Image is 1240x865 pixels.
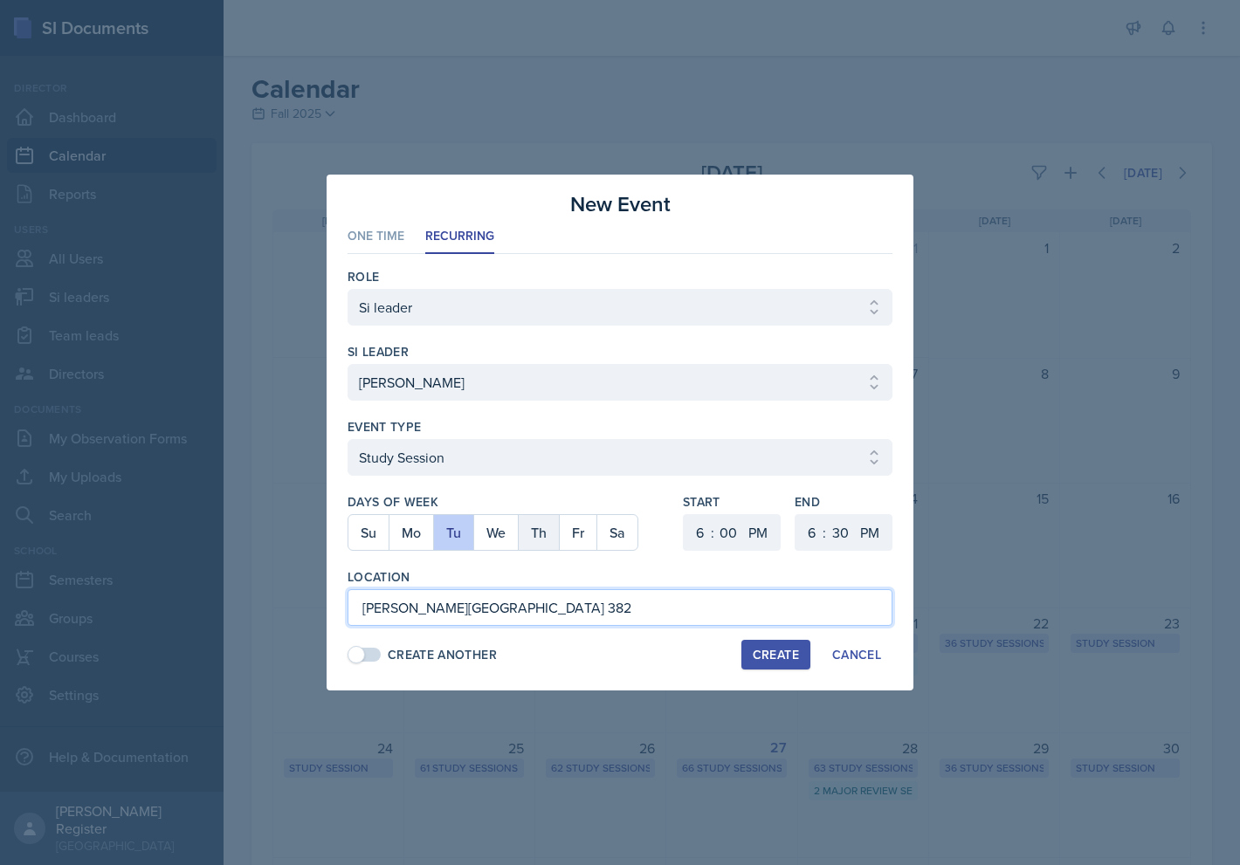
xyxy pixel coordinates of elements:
[559,515,596,550] button: Fr
[570,189,671,220] h3: New Event
[821,640,892,669] button: Cancel
[795,493,892,511] label: End
[741,640,810,669] button: Create
[348,493,669,511] label: Days of Week
[425,220,494,254] li: Recurring
[473,515,518,550] button: We
[518,515,559,550] button: Th
[348,589,892,626] input: Enter location
[348,568,410,586] label: Location
[683,493,781,511] label: Start
[348,268,379,285] label: Role
[823,522,826,543] div: :
[348,343,409,360] label: si leader
[388,646,497,664] div: Create Another
[753,648,799,662] div: Create
[596,515,637,550] button: Sa
[348,418,422,436] label: Event Type
[433,515,473,550] button: Tu
[711,522,714,543] div: :
[832,648,881,662] div: Cancel
[348,515,389,550] button: Su
[348,220,404,254] li: One Time
[389,515,433,550] button: Mo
